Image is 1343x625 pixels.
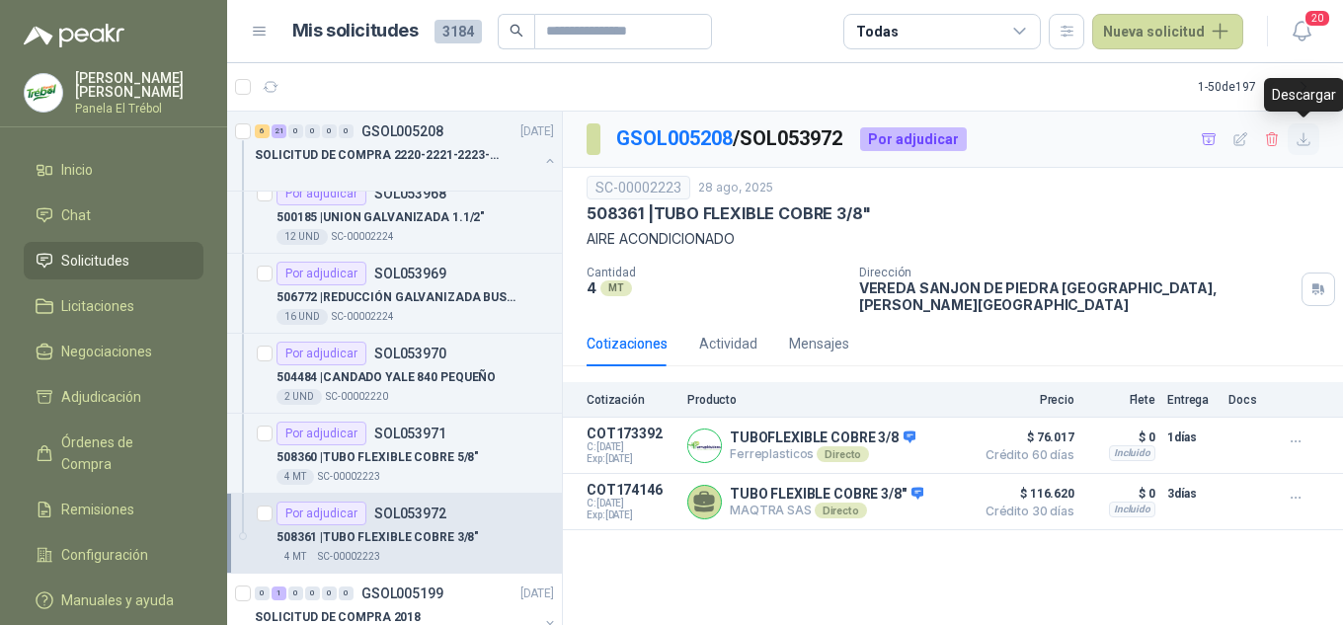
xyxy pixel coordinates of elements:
div: 4 MT [276,549,314,565]
p: 508361 | TUBO FLEXIBLE COBRE 3/8" [276,528,479,547]
div: Por adjudicar [276,182,366,205]
p: Dirección [859,266,1294,279]
p: GSOL005199 [361,586,443,600]
div: 0 [288,586,303,600]
div: Todas [856,21,898,42]
p: 1 días [1167,426,1217,449]
a: Adjudicación [24,378,203,416]
span: Exp: [DATE] [587,509,675,521]
a: 6 21 0 0 0 0 GSOL005208[DATE] SOLICITUD DE COMPRA 2220-2221-2223-2224 [255,119,558,183]
div: 21 [272,124,286,138]
p: GSOL005208 [361,124,443,138]
div: Mensajes [789,333,849,354]
div: 0 [305,124,320,138]
p: 500185 | UNION GALVANIZADA 1.1/2" [276,208,485,227]
span: search [510,24,523,38]
p: $ 0 [1086,482,1155,506]
button: Nueva solicitud [1092,14,1243,49]
a: Por adjudicarSOL053969506772 |REDUCCIÓN GALVANIZADA BUSHING 1.1/2 A 1/216 UNDSC-00002224 [227,254,562,334]
a: Por adjudicarSOL053972508361 |TUBO FLEXIBLE COBRE 3/8"4 MTSC-00002223 [227,494,562,574]
span: Negociaciones [61,341,152,362]
a: Remisiones [24,491,203,528]
a: Chat [24,196,203,234]
p: [PERSON_NAME] [PERSON_NAME] [75,71,203,99]
span: 20 [1303,9,1331,28]
span: C: [DATE] [587,498,675,509]
p: SOL053972 [374,507,446,520]
div: 2 UND [276,389,322,405]
a: Órdenes de Compra [24,424,203,483]
div: Por adjudicar [276,422,366,445]
div: Por adjudicar [276,262,366,285]
a: Por adjudicarSOL053970504484 |CANDADO YALE 840 PEQUEÑO2 UNDSC-00002220 [227,334,562,414]
p: Panela El Trébol [75,103,203,115]
p: SOL053969 [374,267,446,280]
p: $ 0 [1086,426,1155,449]
a: Por adjudicarSOL053971508360 |TUBO FLEXIBLE COBRE 5/8"4 MTSC-00002223 [227,414,562,494]
img: Company Logo [25,74,62,112]
img: Company Logo [688,430,721,462]
p: MAQTRA SAS [730,503,923,518]
p: Cantidad [587,266,843,279]
div: 0 [339,124,354,138]
p: [DATE] [520,122,554,141]
div: Actividad [699,333,757,354]
p: Precio [976,393,1074,407]
p: Docs [1228,393,1268,407]
div: 0 [255,586,270,600]
div: Incluido [1109,502,1155,517]
p: COT173392 [587,426,675,441]
div: 0 [305,586,320,600]
div: SC-00002223 [587,176,690,199]
span: Inicio [61,159,93,181]
a: Manuales y ayuda [24,582,203,619]
p: Flete [1086,393,1155,407]
span: Remisiones [61,499,134,520]
span: Licitaciones [61,295,134,317]
p: SC-00002223 [318,469,380,485]
div: 0 [322,586,337,600]
div: MT [600,280,632,296]
p: SOLICITUD DE COMPRA 2220-2221-2223-2224 [255,146,501,165]
p: 506772 | REDUCCIÓN GALVANIZADA BUSHING 1.1/2 A 1/2 [276,288,522,307]
a: Inicio [24,151,203,189]
p: TUBO FLEXIBLE COBRE 3/8" [730,486,923,504]
img: Logo peakr [24,24,124,47]
a: Por adjudicarSOL053968500185 |UNION GALVANIZADA 1.1/2"12 UNDSC-00002224 [227,174,562,254]
span: Exp: [DATE] [587,453,675,465]
p: COT174146 [587,482,675,498]
p: SC-00002224 [332,229,394,245]
div: 0 [339,586,354,600]
div: 16 UND [276,309,328,325]
p: Cotización [587,393,675,407]
div: Directo [815,503,867,518]
p: Producto [687,393,964,407]
div: 0 [288,124,303,138]
div: 1 - 50 de 197 [1198,71,1319,103]
span: $ 76.017 [976,426,1074,449]
p: 508360 | TUBO FLEXIBLE COBRE 5/8" [276,448,479,467]
p: 28 ago, 2025 [698,179,773,197]
p: Ferreplasticos [730,446,915,462]
div: 1 [272,586,286,600]
div: Por adjudicar [276,342,366,365]
div: Por adjudicar [276,502,366,525]
p: VEREDA SANJON DE PIEDRA [GEOGRAPHIC_DATA] , [PERSON_NAME][GEOGRAPHIC_DATA] [859,279,1294,313]
span: Crédito 60 días [976,449,1074,461]
p: TUBOFLEXIBLE COBRE 3/8 [730,430,915,447]
p: Entrega [1167,393,1217,407]
div: Directo [817,446,869,462]
a: Licitaciones [24,287,203,325]
p: [DATE] [520,585,554,603]
p: SC-00002224 [332,309,394,325]
h1: Mis solicitudes [292,17,419,45]
span: Solicitudes [61,250,129,272]
span: Órdenes de Compra [61,431,185,475]
a: GSOL005208 [616,126,733,150]
span: C: [DATE] [587,441,675,453]
span: Configuración [61,544,148,566]
span: $ 116.620 [976,482,1074,506]
div: 12 UND [276,229,328,245]
span: Manuales y ayuda [61,589,174,611]
span: Crédito 30 días [976,506,1074,517]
